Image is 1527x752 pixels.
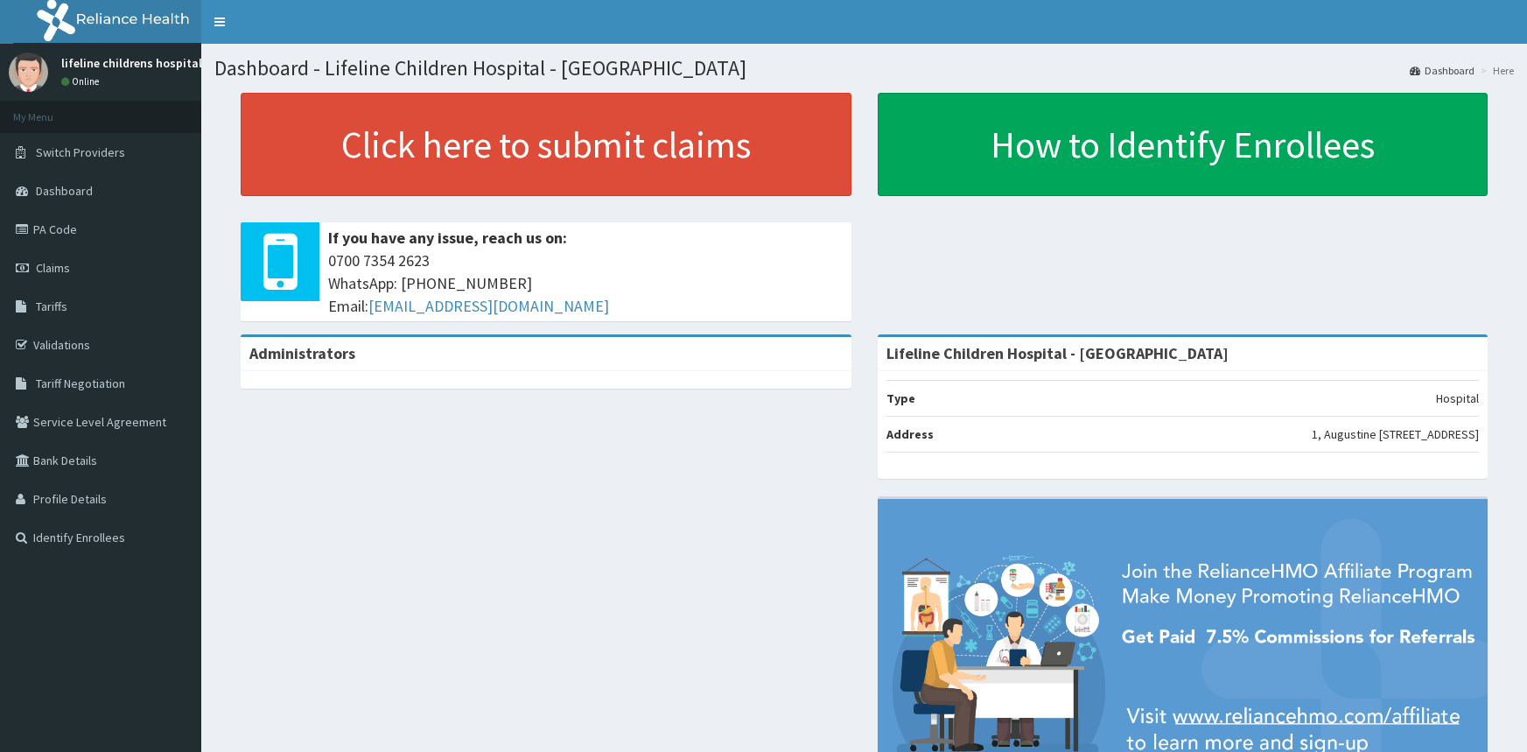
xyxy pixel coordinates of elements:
[1312,425,1479,443] p: 1, Augustine [STREET_ADDRESS]
[249,343,355,363] b: Administrators
[1410,63,1474,78] a: Dashboard
[36,376,125,391] span: Tariff Negotiation
[36,183,93,199] span: Dashboard
[1476,63,1514,78] li: Here
[214,57,1514,80] h1: Dashboard - Lifeline Children Hospital - [GEOGRAPHIC_DATA]
[36,144,125,160] span: Switch Providers
[61,57,202,69] p: lifeline childrens hospital
[886,390,915,406] b: Type
[36,299,67,314] span: Tariffs
[886,426,934,442] b: Address
[9,53,48,92] img: User Image
[878,93,1488,196] a: How to Identify Enrollees
[368,296,609,316] a: [EMAIL_ADDRESS][DOMAIN_NAME]
[36,260,70,276] span: Claims
[328,228,567,248] b: If you have any issue, reach us on:
[328,249,843,317] span: 0700 7354 2623 WhatsApp: [PHONE_NUMBER] Email:
[61,75,103,88] a: Online
[1436,390,1479,407] p: Hospital
[241,93,851,196] a: Click here to submit claims
[886,343,1229,363] strong: Lifeline Children Hospital - [GEOGRAPHIC_DATA]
